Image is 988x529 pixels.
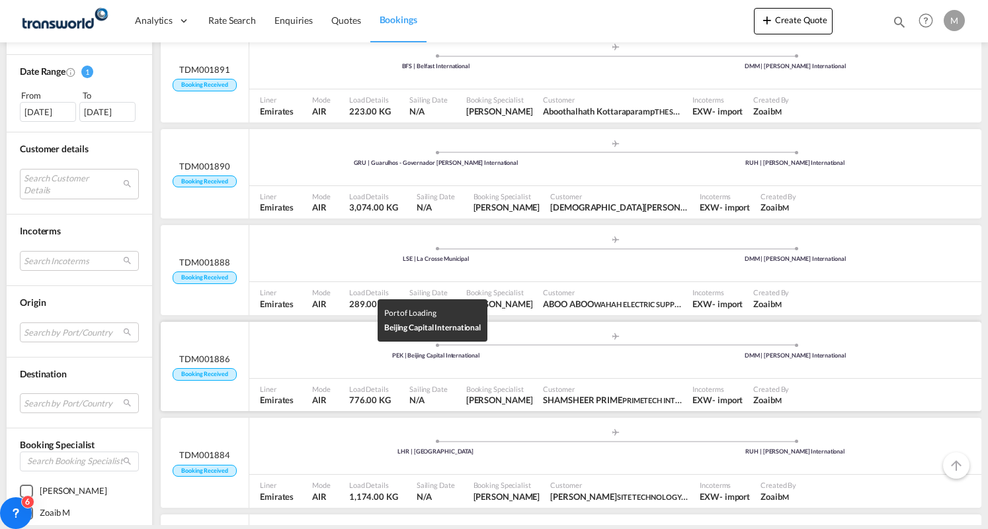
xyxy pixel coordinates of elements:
[550,480,689,490] span: Customer
[700,480,750,490] span: Incoterms
[617,491,767,502] span: SITE TECHNOLOGY CO. [GEOGRAPHIC_DATA]
[20,225,61,236] span: Incoterms
[260,287,294,297] span: Liner
[20,368,67,379] span: Destination
[312,201,331,213] span: AIR
[608,236,624,243] md-icon: assets/icons/custom/roll-o-plane.svg
[761,201,796,213] span: Zoaib M
[173,271,236,284] span: Booking Received
[550,491,689,503] span: Muhammad Ashfaq SITE TECHNOLOGY CO. SAUDI ARABIA
[761,491,796,503] span: Zoaib M
[65,67,76,77] md-icon: Created On
[700,191,750,201] span: Incoterms
[312,394,331,406] span: AIR
[260,298,294,310] span: Emirates
[20,142,139,156] div: Customer details
[753,298,789,310] span: Zoaib M
[616,62,975,71] div: DMM | [PERSON_NAME] International
[712,298,743,310] div: - import
[312,298,331,310] span: AIR
[692,287,743,297] span: Incoterms
[712,394,743,406] div: - import
[594,299,776,309] span: WAHAH ELECTRIC SUPPLY CO. OF SAUDI ARABIA (LTD.)
[775,300,782,309] span: M
[616,255,975,264] div: DMM | [PERSON_NAME] International
[892,15,907,29] md-icon: icon-magnify
[312,95,331,105] span: Mode
[260,394,294,406] span: Emirates
[349,95,391,105] span: Load Details
[349,191,398,201] span: Load Details
[753,105,789,117] span: Zoaib M
[466,287,533,297] span: Booking Specialist
[409,394,448,406] span: N/A
[20,367,139,381] div: Destination
[312,105,331,117] span: AIR
[260,491,294,503] span: Emirates
[260,384,294,394] span: Liner
[179,64,230,75] span: TDM001891
[20,89,78,102] div: From
[616,448,975,456] div: RUH | [PERSON_NAME] International
[655,106,807,117] span: THE SAUDI TRANSFORMERS [DOMAIN_NAME]
[274,15,313,26] span: Enquiries
[466,394,533,406] span: Mohammed Shahil
[761,191,796,201] span: Created By
[179,256,230,268] span: TDM001888
[782,203,789,212] span: M
[692,394,712,406] div: EXW
[312,491,331,503] span: AIR
[173,79,236,91] span: Booking Received
[550,201,689,213] span: Muhammed Qureshi KSB PUMPS ARABIA LTD CO
[173,368,236,381] span: Booking Received
[543,384,682,394] span: Customer
[260,191,294,201] span: Liner
[161,418,981,508] div: TDM001884 Booking Received assets/icons/custom/ship-fill.svgassets/icons/custom/roll-o-plane.svgP...
[543,394,682,406] span: SHAMSHEER PRIME PRIMETECH INTERNATIONAL CO.
[700,201,750,213] span: EXW import
[331,15,360,26] span: Quotes
[608,44,624,50] md-icon: assets/icons/custom/roll-o-plane.svg
[892,15,907,34] div: icon-magnify
[380,14,417,25] span: Bookings
[349,395,391,405] span: 776.00 KG
[81,66,93,78] span: 1
[700,201,720,213] div: EXW
[173,175,236,188] span: Booking Received
[753,287,789,297] span: Created By
[349,384,391,394] span: Load Details
[417,191,455,201] span: Sailing Date
[550,191,689,201] span: Customer
[20,89,139,122] span: From To [DATE][DATE]
[775,107,782,116] span: M
[179,449,230,461] span: TDM001884
[754,8,833,34] button: icon-plus 400-fgCreate Quote
[384,320,481,335] div: Beijing Capital International
[173,465,236,477] span: Booking Received
[543,95,682,105] span: Customer
[543,287,682,297] span: Customer
[349,287,391,297] span: Load Details
[20,66,65,77] span: Date Range
[720,201,750,213] div: - import
[692,298,743,310] span: EXW import
[948,457,964,473] md-icon: icon-arrow-up
[349,202,398,213] span: 3,074.00 KG
[20,297,46,308] span: Origin
[417,480,455,490] span: Sailing Date
[943,452,969,479] button: Go to Top
[720,491,750,503] div: - import
[700,491,720,503] div: EXW
[944,10,965,31] div: M
[466,95,533,105] span: Booking Specialist
[20,102,76,122] div: [DATE]
[179,160,230,172] span: TDM001890
[915,9,944,33] div: Help
[256,62,616,71] div: BFS | Belfast International
[616,352,975,360] div: DMM | [PERSON_NAME] International
[409,105,448,117] span: N/A
[543,298,682,310] span: ABOO ABOO WAHAH ELECTRIC SUPPLY CO. OF SAUDI ARABIA (LTD.)
[782,493,789,501] span: M
[700,491,750,503] span: EXW import
[473,201,540,213] span: Mohammed Shahil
